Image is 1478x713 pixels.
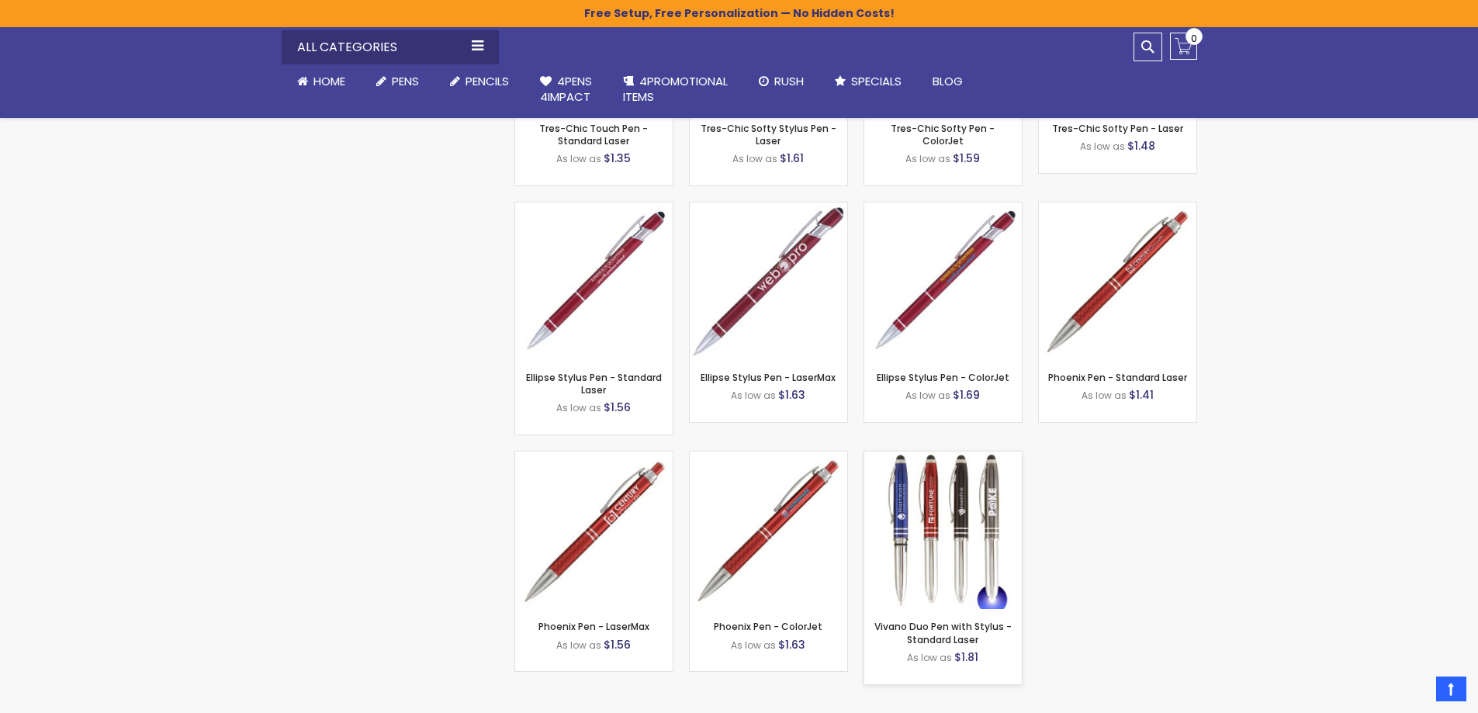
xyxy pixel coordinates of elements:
[515,202,673,215] a: Ellipse Stylus Pen - Standard Laser-Dark Red
[780,151,804,166] span: $1.61
[778,637,805,652] span: $1.63
[434,64,524,99] a: Pencils
[690,451,847,464] a: Phoenix Pen - ColorJet-Dark Red
[714,620,822,633] a: Phoenix Pen - ColorJet
[556,639,601,652] span: As low as
[1039,202,1196,360] img: Phoenix Pen - Standard Laser-Dark Red
[538,620,649,633] a: Phoenix Pen - LaserMax
[851,73,902,89] span: Specials
[515,451,673,464] a: Phoenix Pen - LaserMax-Dark Red
[731,389,776,402] span: As low as
[905,389,950,402] span: As low as
[819,64,917,99] a: Specials
[907,651,952,664] span: As low as
[392,73,419,89] span: Pens
[1080,140,1125,153] span: As low as
[556,401,601,414] span: As low as
[604,637,631,652] span: $1.56
[556,152,601,165] span: As low as
[690,452,847,609] img: Phoenix Pen - ColorJet-Dark Red
[864,452,1022,609] img: Vivano Duo Pen with Stylus - Standard Laser
[917,64,978,99] a: Blog
[864,202,1022,215] a: Ellipse Stylus Pen - ColorJet-Dark Red
[1052,122,1183,135] a: Tres-Chic Softy Pen - Laser
[1048,371,1187,384] a: Phoenix Pen - Standard Laser
[953,387,980,403] span: $1.69
[690,202,847,215] a: Ellipse Stylus Pen - LaserMax-Dark Red
[515,452,673,609] img: Phoenix Pen - LaserMax-Dark Red
[774,73,804,89] span: Rush
[361,64,434,99] a: Pens
[891,122,995,147] a: Tres-Chic Softy Pen - ColorJet
[1127,138,1155,154] span: $1.48
[864,451,1022,464] a: Vivano Duo Pen with Stylus - Standard Laser
[313,73,345,89] span: Home
[743,64,819,99] a: Rush
[524,64,607,115] a: 4Pens4impact
[623,73,728,105] span: 4PROMOTIONAL ITEMS
[690,202,847,360] img: Ellipse Stylus Pen - LaserMax-Dark Red
[282,30,499,64] div: All Categories
[701,122,836,147] a: Tres-Chic Softy Stylus Pen - Laser
[1082,389,1127,402] span: As low as
[539,122,648,147] a: Tres-Chic Touch Pen - Standard Laser
[282,64,361,99] a: Home
[701,371,836,384] a: Ellipse Stylus Pen - LaserMax
[731,639,776,652] span: As low as
[607,64,743,115] a: 4PROMOTIONALITEMS
[466,73,509,89] span: Pencils
[1129,387,1154,403] span: $1.41
[953,151,980,166] span: $1.59
[1039,202,1196,215] a: Phoenix Pen - Standard Laser-Dark Red
[540,73,592,105] span: 4Pens 4impact
[732,152,777,165] span: As low as
[933,73,963,89] span: Blog
[778,387,805,403] span: $1.63
[874,620,1012,646] a: Vivano Duo Pen with Stylus - Standard Laser
[877,371,1009,384] a: Ellipse Stylus Pen - ColorJet
[1191,31,1197,46] span: 0
[954,649,978,665] span: $1.81
[515,202,673,360] img: Ellipse Stylus Pen - Standard Laser-Dark Red
[864,202,1022,360] img: Ellipse Stylus Pen - ColorJet-Dark Red
[1350,671,1478,713] iframe: Google Customer Reviews
[604,400,631,415] span: $1.56
[1170,33,1197,60] a: 0
[905,152,950,165] span: As low as
[526,371,662,396] a: Ellipse Stylus Pen - Standard Laser
[604,151,631,166] span: $1.35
